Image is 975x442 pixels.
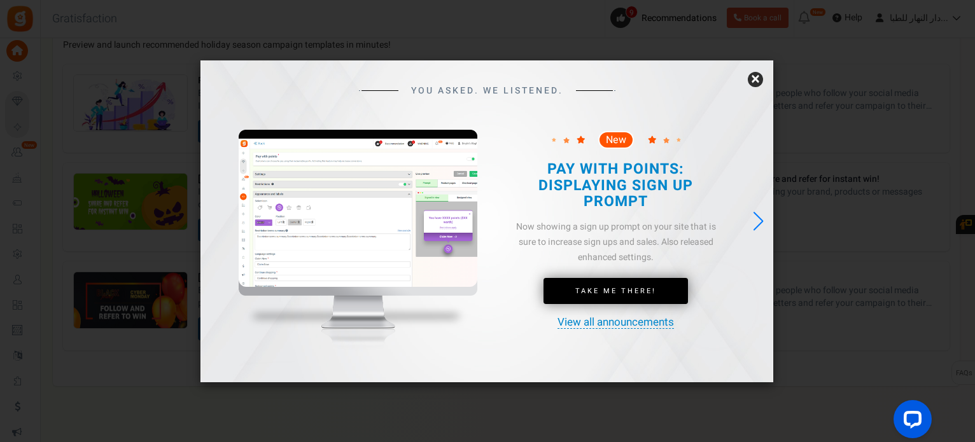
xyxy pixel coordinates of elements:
a: Take Me There! [544,278,688,305]
h2: PAY WITH POINTS: DISPLAYING SIGN UP PROMPT [518,162,713,210]
div: Now showing a sign up prompt on your site that is sure to increase sign ups and sales. Also relea... [507,219,724,265]
img: screenshot [239,139,477,287]
a: View all announcements [558,317,674,329]
div: Next slide [750,207,767,235]
a: × [748,72,763,87]
span: YOU ASKED. WE LISTENED. [411,86,563,95]
span: New [606,135,626,145]
img: mockup [239,130,477,371]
